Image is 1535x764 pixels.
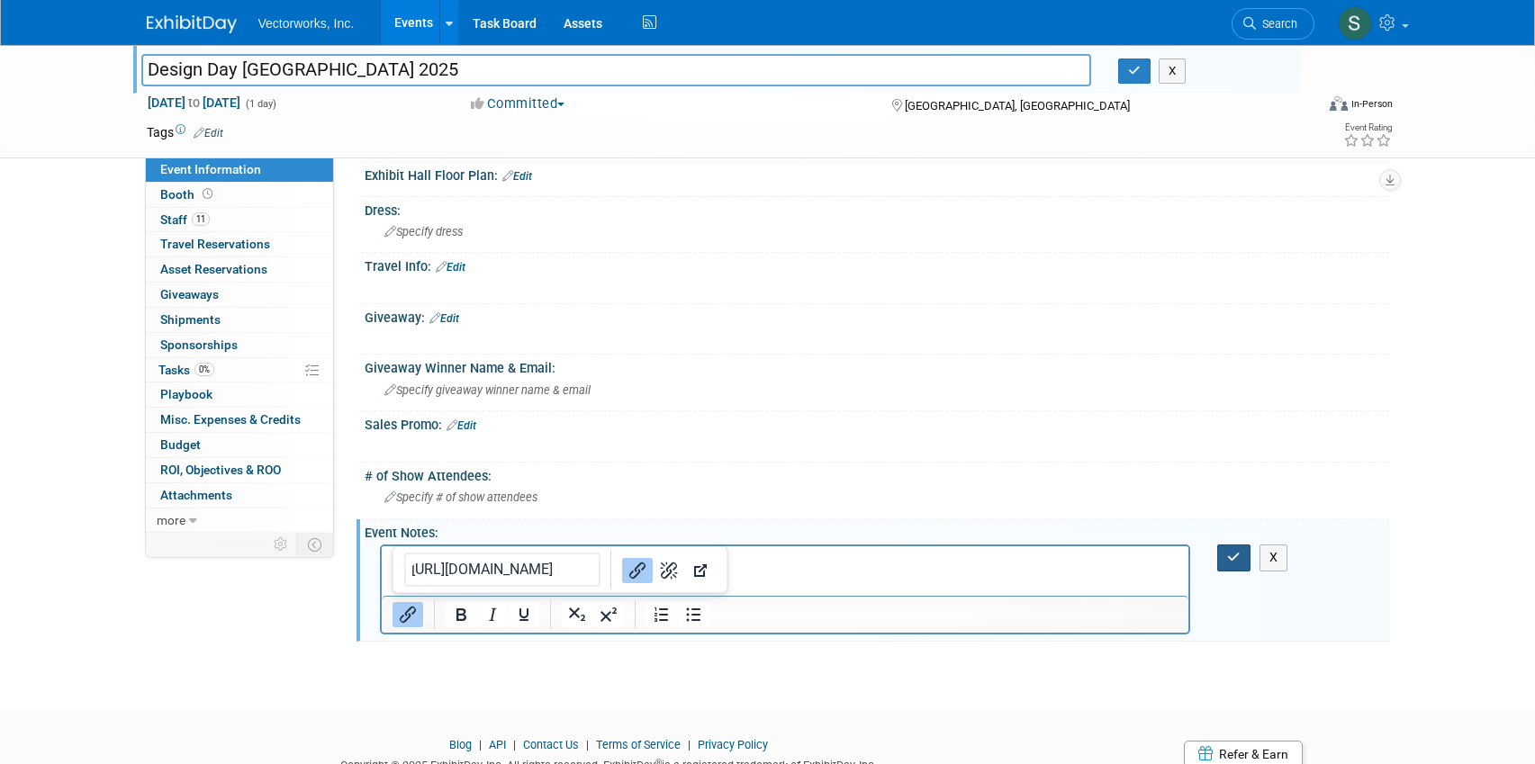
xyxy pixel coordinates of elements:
span: Budget [160,437,201,452]
span: ROI, Objectives & ROO [160,463,281,477]
span: Misc. Expenses & Credits [160,412,301,427]
button: Underline [509,602,539,627]
span: 0% [194,363,214,376]
span: Specify dress [384,225,463,238]
span: Asset Reservations [160,262,267,276]
span: [DATE] [DATE] [147,94,241,111]
a: Attachments [146,483,333,508]
button: Remove link [654,558,684,583]
span: Staff [160,212,210,227]
a: Edit [194,127,223,139]
span: 11 [192,212,210,226]
button: Subscript [562,602,592,627]
div: Giveaway Winner Name & Email: [365,355,1389,377]
span: Playbook [160,387,212,401]
a: Sponsorships [146,333,333,357]
a: Booth [146,183,333,207]
span: Vectorworks, Inc. [258,16,355,31]
button: X [1260,544,1288,571]
div: Travel Info: [365,253,1389,276]
div: Giveaway: [365,304,1389,328]
button: Numbered list [646,602,677,627]
a: API [489,738,506,751]
button: Bold [446,602,476,627]
span: | [582,738,593,751]
span: Search [1256,17,1297,31]
span: Booth [160,187,216,202]
a: Playbook [146,382,333,407]
a: Budget [146,433,333,457]
button: Insert/edit link [393,602,423,627]
span: Sponsorships [160,337,238,352]
a: Tasks0% [146,358,333,382]
a: Search [1232,8,1314,40]
div: Event Notes: [365,519,1389,542]
button: Superscript [593,602,624,627]
td: Toggle Event Tabs [296,533,333,556]
div: Sales Promo: [365,411,1389,435]
span: Specify giveaway winner name & email [384,383,591,397]
span: to [185,95,203,110]
img: Format-Inperson.png [1330,96,1348,111]
a: Event Information [146,157,333,182]
a: Terms of Service [596,738,681,751]
td: Tags [147,123,223,141]
a: Travel Reservations [146,232,333,256]
iframe: Rich Text Area [382,546,1189,596]
span: (1 day) [244,98,276,110]
span: Giveaways [160,287,219,301]
a: Giveaways [146,283,333,307]
span: Event Information [160,162,261,176]
span: more [157,513,185,527]
button: Open link [685,558,716,583]
div: Dress: [365,197,1389,220]
a: Shipments [146,308,333,332]
span: Specify # of show attendees [384,490,537,504]
span: Travel Reservations [160,237,270,251]
button: Bullet list [678,602,709,627]
span: | [509,738,520,751]
span: Booth not reserved yet [199,187,216,201]
div: Event Rating [1343,123,1392,132]
div: Event Format [1208,94,1394,121]
a: Edit [502,170,532,183]
button: Committed [465,94,572,113]
button: Italic [477,602,508,627]
img: ExhibitDay [147,15,237,33]
a: ROI, Objectives & ROO [146,458,333,482]
a: Blog [449,738,472,751]
div: In-Person [1350,97,1393,111]
a: Edit [436,261,465,274]
img: Sarah Angley [1338,6,1372,40]
button: Link [622,558,653,583]
a: Staff11 [146,208,333,232]
span: | [683,738,695,751]
a: Asset Reservations [146,257,333,282]
td: Personalize Event Tab Strip [266,533,297,556]
button: X [1159,58,1187,84]
span: [GEOGRAPHIC_DATA], [GEOGRAPHIC_DATA] [905,99,1130,112]
div: # of Show Attendees: [365,463,1389,485]
input: Link [404,553,600,587]
a: Misc. Expenses & Credits [146,408,333,432]
a: Edit [447,419,476,432]
span: Attachments [160,488,232,502]
a: Contact Us [523,738,579,751]
span: Shipments [160,312,221,327]
a: more [146,508,333,533]
a: Privacy Policy [698,738,768,751]
a: Edit [429,312,459,325]
div: Exhibit Hall Floor Plan: [365,162,1389,185]
span: Tasks [158,363,214,377]
span: | [474,738,486,751]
